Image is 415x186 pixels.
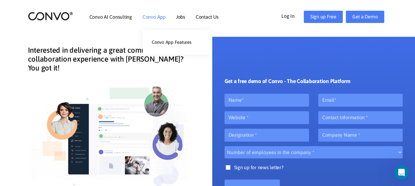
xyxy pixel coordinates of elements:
a: Sign up Free [304,11,343,23]
a: Jobs [176,14,185,19]
input: Email* [318,94,403,107]
a: Log In [281,11,304,21]
img: logo_2.png [28,11,73,21]
input: Name* [225,94,309,107]
a: Convo AI Consulting [89,14,132,19]
a: Convo App Features [143,36,210,48]
a: Contact Us [196,14,219,19]
h3: Get a free demo of Convo - The Collaboration Platform [225,78,350,89]
input: Contact Information * [318,111,403,124]
h4: Interested in delivering a great communication and collaboration experience with [PERSON_NAME]? Y... [28,46,194,77]
a: Get a Demo [346,11,384,23]
input: Company Name * [318,129,403,142]
iframe: Intercom live chat [394,165,413,180]
a: Convo App [143,14,166,19]
label: Sign up for news letter? [225,163,403,178]
input: Designation * [225,129,309,142]
input: Website * [225,111,309,124]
